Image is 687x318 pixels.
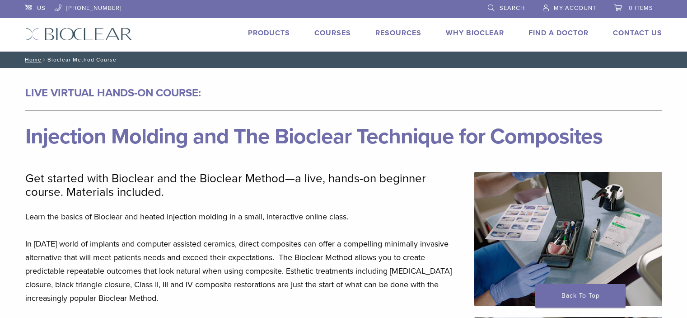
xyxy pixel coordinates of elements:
p: Get started with Bioclear and the Bioclear Method—a live, hands-on beginner course. Materials inc... [25,172,463,199]
a: Courses [314,28,351,38]
a: Resources [375,28,421,38]
a: Home [22,57,42,63]
h1: Injection Molding and The Bioclear Technique for Composites [25,126,662,147]
span: My Account [554,5,596,12]
span: 0 items [629,5,653,12]
a: Why Bioclear [446,28,504,38]
a: Contact Us [613,28,662,38]
span: / [42,57,47,62]
a: Products [248,28,290,38]
nav: Bioclear Method Course [19,52,669,68]
a: Find A Doctor [528,28,589,38]
img: Bioclear [25,28,132,41]
strong: LIVE VIRTUAL HANDS-ON COURSE: [25,86,201,100]
a: Back To Top [535,284,626,308]
span: Search [500,5,525,12]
